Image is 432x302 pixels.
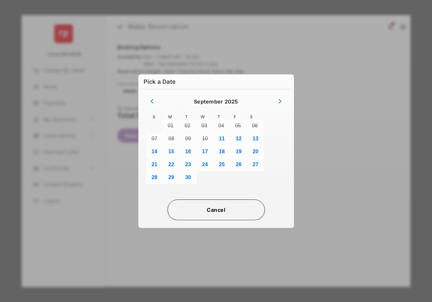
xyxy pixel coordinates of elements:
button: Cancel [168,200,265,220]
button: 0019 September 262nd 2025 [230,145,247,158]
button: 0018 September 261st 2025 [214,145,230,158]
button: 0012 September 255th 2025 [230,132,247,145]
button: 0029 September 272nd 2025 [163,171,180,184]
button: 0024 September 267th 2025 [197,158,214,171]
button: 0027 September 270th 2025 [247,158,264,171]
div: Calendar day picker [146,97,286,194]
button: 0001 September 244th 2025 [162,119,179,132]
button: 0007 September 250th 2025 [146,132,163,145]
button: 0011 September 254th 2025 [214,132,230,145]
button: 0003 September 246th 2025 [196,119,213,132]
span: S [146,114,162,119]
button: 0026 September 269th 2025 [230,158,247,171]
button: 0022 September 265th 2025 [163,158,180,171]
span: F [227,114,243,119]
span: T [179,114,195,119]
button: 0009 September 252nd 2025 [180,132,197,145]
span: M [162,114,179,119]
button: Previous month [146,97,158,106]
button: 0006 September 249th 2025 [247,119,263,132]
button: 0013 September 256th 2025 [247,132,264,145]
button: 0016 September 259th 2025 [180,145,197,158]
button: 0002 September 245th 2025 [179,119,196,132]
button: 0020 September 263rd 2025 [247,145,264,158]
button: 0025 September 268th 2025 [214,158,230,171]
span: W [195,114,211,119]
button: 0014 September 257th 2025 [146,145,163,158]
button: 0005 September 248th 2025 [230,119,247,132]
span: S [243,114,260,119]
button: 0023 September 266th 2025 [180,158,197,171]
h4: September 2025 [194,98,238,105]
span: T [211,114,227,119]
button: Next month [274,97,286,106]
button: 0015 September 258th 2025 [163,145,180,158]
h6: Pick a Date [138,74,294,89]
button: 0021 September 264th 2025 [146,158,163,171]
button: 0030 September 273rd 2025 [180,171,197,184]
button: 0010 September 253rd 2025 [197,132,214,145]
button: 0017 September 260th 2025 [197,145,214,158]
button: 0004 September 247th 2025 [213,119,230,132]
button: 0028 September 271st 2025 [146,171,163,184]
button: 0008 September 251st 2025 [163,132,180,145]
